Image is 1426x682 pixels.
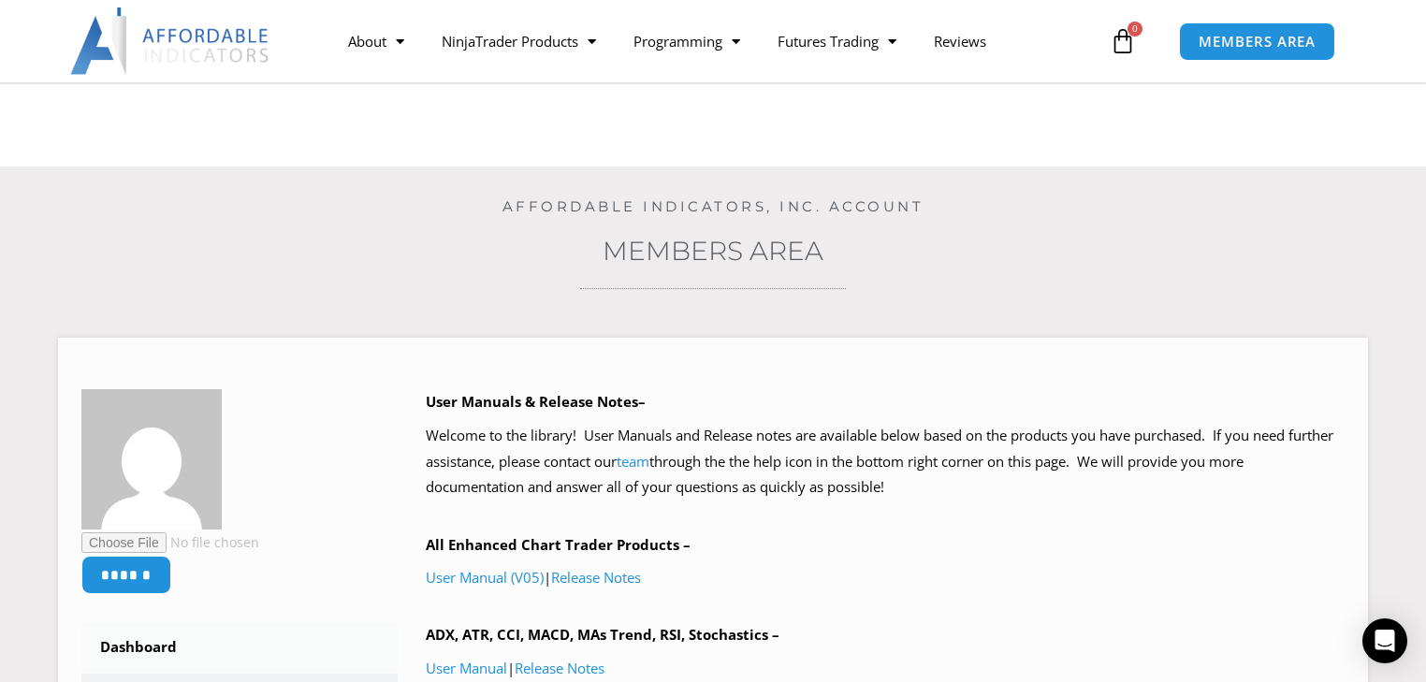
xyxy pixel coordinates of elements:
[1362,618,1407,663] div: Open Intercom Messenger
[1179,22,1335,61] a: MEMBERS AREA
[426,656,1346,682] p: |
[603,235,823,267] a: Members Area
[81,623,398,672] a: Dashboard
[329,20,423,63] a: About
[329,20,1105,63] nav: Menu
[70,7,271,75] img: LogoAI | Affordable Indicators – NinjaTrader
[1128,22,1142,36] span: 0
[1199,35,1316,49] span: MEMBERS AREA
[515,659,604,677] a: Release Notes
[1082,14,1164,68] a: 0
[426,423,1346,501] p: Welcome to the library! User Manuals and Release notes are available below based on the products ...
[615,20,759,63] a: Programming
[81,389,222,530] img: 817feeee47624820f7fe107b551a6f1d4559dd114ef59e44259986a6af12e6ac
[502,197,924,215] a: Affordable Indicators, Inc. Account
[426,535,691,554] b: All Enhanced Chart Trader Products –
[915,20,1005,63] a: Reviews
[423,20,615,63] a: NinjaTrader Products
[426,659,507,677] a: User Manual
[426,392,646,411] b: User Manuals & Release Notes–
[426,568,544,587] a: User Manual (V05)
[551,568,641,587] a: Release Notes
[426,565,1346,591] p: |
[617,452,649,471] a: team
[759,20,915,63] a: Futures Trading
[426,625,779,644] b: ADX, ATR, CCI, MACD, MAs Trend, RSI, Stochastics –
